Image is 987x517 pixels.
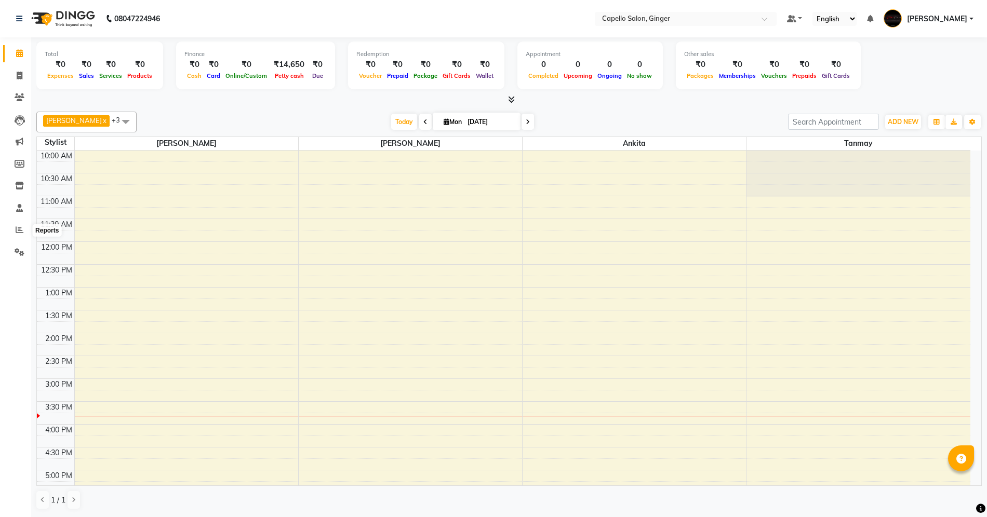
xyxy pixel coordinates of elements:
[184,72,204,79] span: Cash
[684,50,852,59] div: Other sales
[204,72,223,79] span: Card
[884,9,902,28] img: Capello Ginger
[43,379,74,390] div: 3:00 PM
[97,59,125,71] div: ₹0
[716,59,758,71] div: ₹0
[184,59,204,71] div: ₹0
[75,137,298,150] span: [PERSON_NAME]
[102,116,106,125] a: x
[45,72,76,79] span: Expenses
[125,59,155,71] div: ₹0
[39,242,74,253] div: 12:00 PM
[310,72,326,79] span: Due
[43,288,74,298] div: 1:00 PM
[38,219,74,230] div: 11:30 AM
[943,475,977,507] iframe: chat widget
[270,59,309,71] div: ₹14,650
[43,333,74,344] div: 2:00 PM
[758,72,790,79] span: Vouchers
[43,447,74,458] div: 4:30 PM
[716,72,758,79] span: Memberships
[43,425,74,436] div: 4:00 PM
[391,114,417,130] span: Today
[46,116,102,125] span: [PERSON_NAME]
[309,59,327,71] div: ₹0
[684,59,716,71] div: ₹0
[411,59,440,71] div: ₹0
[223,72,270,79] span: Online/Custom
[819,72,852,79] span: Gift Cards
[441,118,464,126] span: Mon
[356,59,384,71] div: ₹0
[38,151,74,161] div: 10:00 AM
[356,72,384,79] span: Voucher
[37,137,74,148] div: Stylist
[97,72,125,79] span: Services
[272,72,306,79] span: Petty cash
[26,4,98,33] img: logo
[523,137,746,150] span: Ankita
[526,72,561,79] span: Completed
[746,137,970,150] span: Tanmay
[38,196,74,207] div: 11:00 AM
[561,72,595,79] span: Upcoming
[184,50,327,59] div: Finance
[76,72,97,79] span: Sales
[907,13,967,24] span: [PERSON_NAME]
[38,173,74,184] div: 10:30 AM
[526,50,655,59] div: Appointment
[526,59,561,71] div: 0
[595,72,624,79] span: Ongoing
[684,72,716,79] span: Packages
[43,470,74,481] div: 5:00 PM
[790,72,819,79] span: Prepaids
[440,72,473,79] span: Gift Cards
[43,310,74,321] div: 1:30 PM
[384,59,411,71] div: ₹0
[125,72,155,79] span: Products
[51,495,65,506] span: 1 / 1
[43,356,74,367] div: 2:30 PM
[885,115,921,129] button: ADD NEW
[112,116,128,124] span: +3
[299,137,522,150] span: [PERSON_NAME]
[819,59,852,71] div: ₹0
[114,4,160,33] b: 08047224946
[790,59,819,71] div: ₹0
[33,224,61,237] div: Reports
[888,118,918,126] span: ADD NEW
[39,265,74,276] div: 12:30 PM
[440,59,473,71] div: ₹0
[43,402,74,413] div: 3:30 PM
[624,72,655,79] span: No show
[384,72,411,79] span: Prepaid
[595,59,624,71] div: 0
[473,59,496,71] div: ₹0
[758,59,790,71] div: ₹0
[411,72,440,79] span: Package
[788,114,879,130] input: Search Appointment
[76,59,97,71] div: ₹0
[464,114,516,130] input: 2025-09-01
[473,72,496,79] span: Wallet
[45,50,155,59] div: Total
[204,59,223,71] div: ₹0
[45,59,76,71] div: ₹0
[223,59,270,71] div: ₹0
[561,59,595,71] div: 0
[624,59,655,71] div: 0
[356,50,496,59] div: Redemption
